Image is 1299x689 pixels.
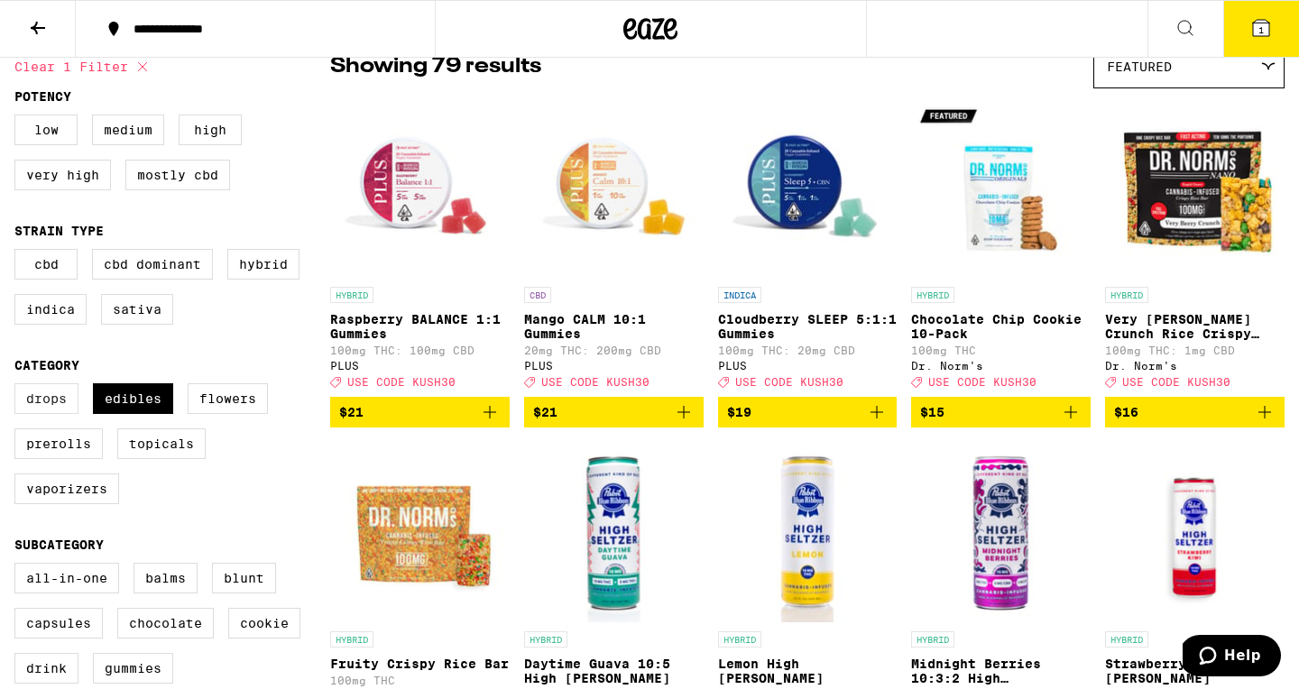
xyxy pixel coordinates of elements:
[228,608,300,638] label: Cookie
[330,97,510,278] img: PLUS - Raspberry BALANCE 1:1 Gummies
[330,97,510,397] a: Open page for Raspberry BALANCE 1:1 Gummies from PLUS
[330,675,510,686] p: 100mg THC
[339,405,364,419] span: $21
[718,287,761,303] p: INDICA
[125,160,230,190] label: Mostly CBD
[330,360,510,372] div: PLUS
[911,397,1091,427] button: Add to bag
[911,97,1091,397] a: Open page for Chocolate Chip Cookie 10-Pack from Dr. Norm's
[718,360,898,372] div: PLUS
[524,360,704,372] div: PLUS
[117,608,214,638] label: Chocolate
[524,312,704,341] p: Mango CALM 10:1 Gummies
[524,397,704,427] button: Add to bag
[330,442,510,622] img: Dr. Norm's - Fruity Crispy Rice Bar
[524,657,704,685] p: Daytime Guava 10:5 High [PERSON_NAME]
[1105,360,1285,372] div: Dr. Norm's
[93,383,173,414] label: Edibles
[718,631,761,648] p: HYBRID
[1105,397,1285,427] button: Add to bag
[14,563,119,593] label: All-In-One
[1258,24,1264,35] span: 1
[1105,97,1285,397] a: Open page for Very Berry Crunch Rice Crispy Treat from Dr. Norm's
[928,376,1036,388] span: USE CODE KUSH30
[911,287,954,303] p: HYBRID
[718,97,898,278] img: PLUS - Cloudberry SLEEP 5:1:1 Gummies
[524,344,704,356] p: 20mg THC: 200mg CBD
[1107,60,1172,74] span: Featured
[1105,344,1285,356] p: 100mg THC: 1mg CBD
[911,657,1091,685] p: Midnight Berries 10:3:2 High [PERSON_NAME]
[541,376,649,388] span: USE CODE KUSH30
[911,442,1091,622] img: Pabst Labs - Midnight Berries 10:3:2 High Seltzer
[117,428,206,459] label: Topicals
[920,405,944,419] span: $15
[14,537,104,552] legend: Subcategory
[330,631,373,648] p: HYBRID
[14,115,78,145] label: Low
[727,405,751,419] span: $19
[14,249,78,280] label: CBD
[330,344,510,356] p: 100mg THC: 100mg CBD
[911,312,1091,341] p: Chocolate Chip Cookie 10-Pack
[718,442,898,622] img: Pabst Labs - Lemon High Seltzer
[347,376,456,388] span: USE CODE KUSH30
[188,383,268,414] label: Flowers
[92,249,213,280] label: CBD Dominant
[1114,405,1138,419] span: $16
[14,160,111,190] label: Very High
[524,442,704,622] img: Pabst Labs - Daytime Guava 10:5 High Seltzer
[735,376,843,388] span: USE CODE KUSH30
[718,397,898,427] button: Add to bag
[330,287,373,303] p: HYBRID
[533,405,557,419] span: $21
[14,383,78,414] label: Drops
[14,608,103,638] label: Capsules
[14,473,119,504] label: Vaporizers
[134,563,198,593] label: Balms
[14,428,103,459] label: Prerolls
[524,97,704,397] a: Open page for Mango CALM 10:1 Gummies from PLUS
[14,224,104,238] legend: Strain Type
[718,312,898,341] p: Cloudberry SLEEP 5:1:1 Gummies
[718,657,898,685] p: Lemon High [PERSON_NAME]
[1223,1,1299,57] button: 1
[1105,631,1148,648] p: HYBRID
[330,312,510,341] p: Raspberry BALANCE 1:1 Gummies
[179,115,242,145] label: High
[14,44,153,89] button: Clear 1 filter
[911,631,954,648] p: HYBRID
[227,249,299,280] label: Hybrid
[524,631,567,648] p: HYBRID
[14,358,79,372] legend: Category
[1105,442,1285,622] img: Pabst Labs - Strawberry Kiwi High Seltzer
[330,51,541,82] p: Showing 79 results
[1105,657,1285,685] p: Strawberry Kiwi High [PERSON_NAME]
[1105,312,1285,341] p: Very [PERSON_NAME] Crunch Rice Crispy Treat
[911,344,1091,356] p: 100mg THC
[212,563,276,593] label: Blunt
[1183,635,1281,680] iframe: Opens a widget where you can find more information
[14,294,87,325] label: Indica
[911,97,1091,278] img: Dr. Norm's - Chocolate Chip Cookie 10-Pack
[330,657,510,671] p: Fruity Crispy Rice Bar
[14,653,78,684] label: Drink
[524,287,551,303] p: CBD
[1122,376,1230,388] span: USE CODE KUSH30
[718,344,898,356] p: 100mg THC: 20mg CBD
[92,115,164,145] label: Medium
[101,294,173,325] label: Sativa
[14,89,71,104] legend: Potency
[911,360,1091,372] div: Dr. Norm's
[718,97,898,397] a: Open page for Cloudberry SLEEP 5:1:1 Gummies from PLUS
[93,653,173,684] label: Gummies
[330,397,510,427] button: Add to bag
[1105,97,1285,278] img: Dr. Norm's - Very Berry Crunch Rice Crispy Treat
[524,97,704,278] img: PLUS - Mango CALM 10:1 Gummies
[1105,287,1148,303] p: HYBRID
